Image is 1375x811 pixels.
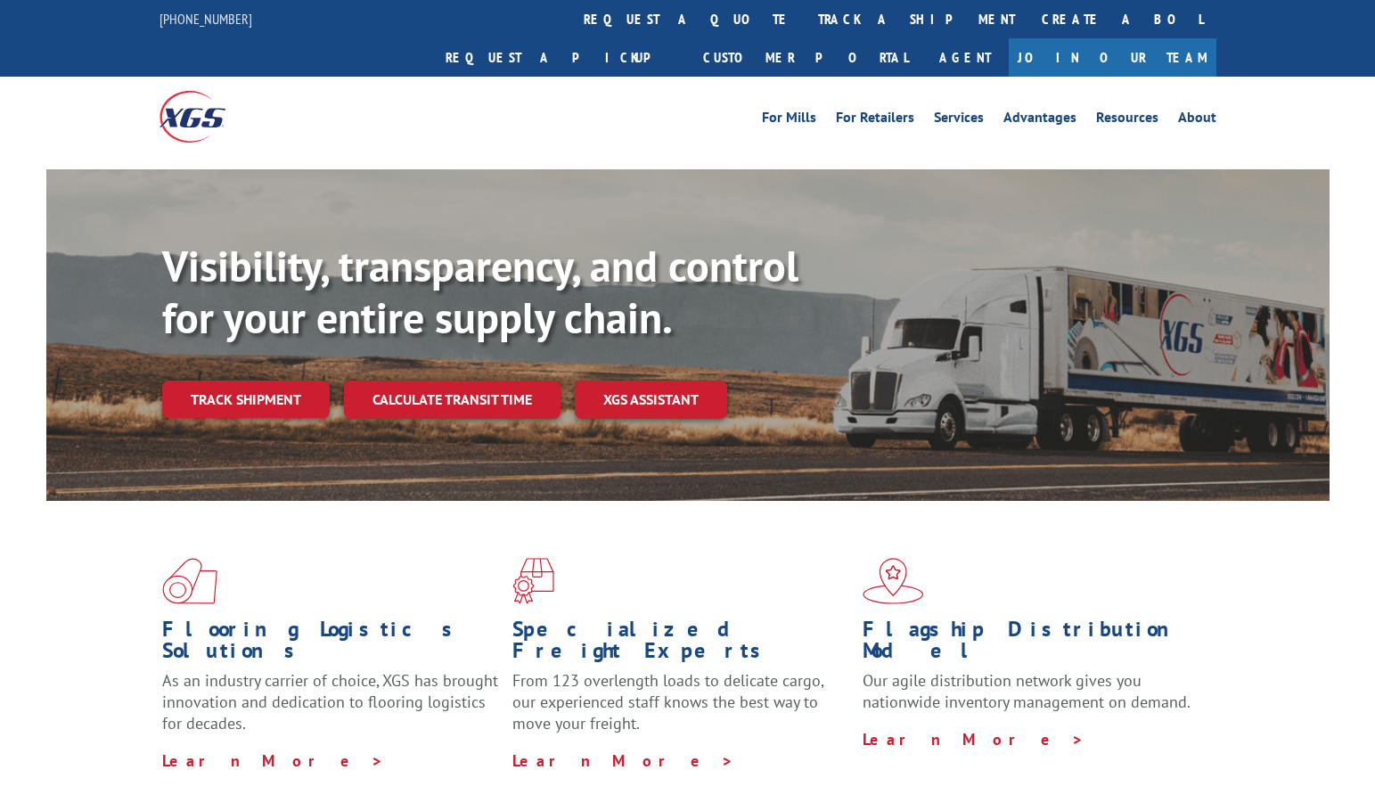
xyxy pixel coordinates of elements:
[512,618,849,670] h1: Specialized Freight Experts
[921,38,1009,77] a: Agent
[162,381,330,418] a: Track shipment
[934,111,984,130] a: Services
[1178,111,1216,130] a: About
[432,38,690,77] a: Request a pickup
[162,670,498,733] span: As an industry carrier of choice, XGS has brought innovation and dedication to flooring logistics...
[863,618,1199,670] h1: Flagship Distribution Model
[1003,111,1076,130] a: Advantages
[162,750,384,771] a: Learn More >
[162,558,217,604] img: xgs-icon-total-supply-chain-intelligence-red
[512,750,734,771] a: Learn More >
[762,111,816,130] a: For Mills
[863,558,924,604] img: xgs-icon-flagship-distribution-model-red
[512,558,554,604] img: xgs-icon-focused-on-flooring-red
[344,381,561,419] a: Calculate transit time
[575,381,727,419] a: XGS ASSISTANT
[160,10,252,28] a: [PHONE_NUMBER]
[1096,111,1158,130] a: Resources
[836,111,914,130] a: For Retailers
[162,238,798,345] b: Visibility, transparency, and control for your entire supply chain.
[162,618,499,670] h1: Flooring Logistics Solutions
[863,670,1191,712] span: Our agile distribution network gives you nationwide inventory management on demand.
[690,38,921,77] a: Customer Portal
[512,670,849,750] p: From 123 overlength loads to delicate cargo, our experienced staff knows the best way to move you...
[1009,38,1216,77] a: Join Our Team
[863,729,1084,750] a: Learn More >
